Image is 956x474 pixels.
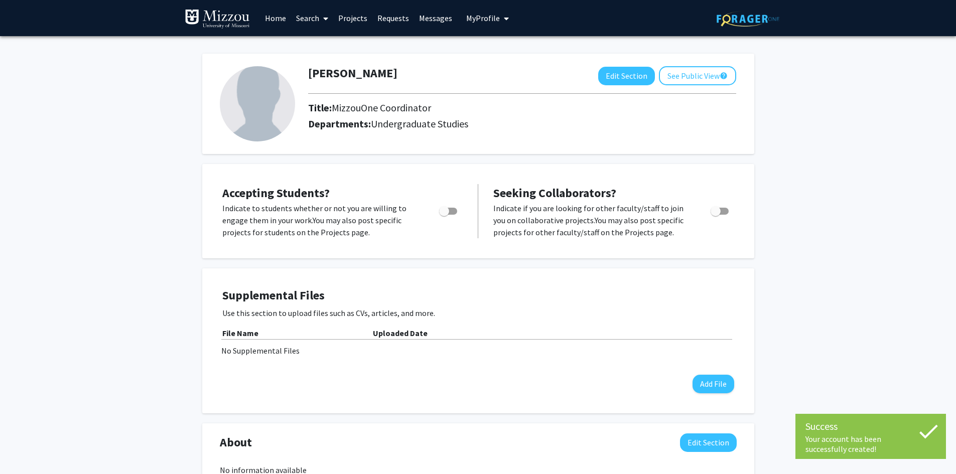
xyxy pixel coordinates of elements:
[720,70,728,82] mat-icon: help
[222,307,734,319] p: Use this section to upload files such as CVs, articles, and more.
[291,1,333,36] a: Search
[222,202,420,238] p: Indicate to students whether or not you are willing to engage them in your work. You may also pos...
[598,67,655,85] button: Edit Section
[414,1,457,36] a: Messages
[805,419,936,434] div: Success
[680,433,737,452] button: Edit About
[8,429,43,466] iframe: Chat
[435,202,463,217] div: Toggle
[222,185,330,201] span: Accepting Students?
[185,9,250,29] img: University of Missouri Logo
[308,102,431,114] h2: Title:
[805,434,936,454] div: Your account has been successfully created!
[693,375,734,393] button: Add File
[260,1,291,36] a: Home
[493,202,692,238] p: Indicate if you are looking for other faculty/staff to join you on collaborative projects. You ma...
[659,66,736,85] button: See Public View
[466,13,500,23] span: My Profile
[220,66,295,141] img: Profile Picture
[717,11,779,27] img: ForagerOne Logo
[301,118,744,130] h2: Departments:
[222,328,258,338] b: File Name
[707,202,734,217] div: Toggle
[222,288,734,303] h4: Supplemental Files
[372,1,414,36] a: Requests
[220,433,252,451] span: About
[493,185,616,201] span: Seeking Collaborators?
[332,101,431,114] span: MizzouOne Coordinator
[221,345,735,357] div: No Supplemental Files
[308,66,397,81] h1: [PERSON_NAME]
[373,328,428,338] b: Uploaded Date
[333,1,372,36] a: Projects
[371,117,468,130] span: Undergraduate Studies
